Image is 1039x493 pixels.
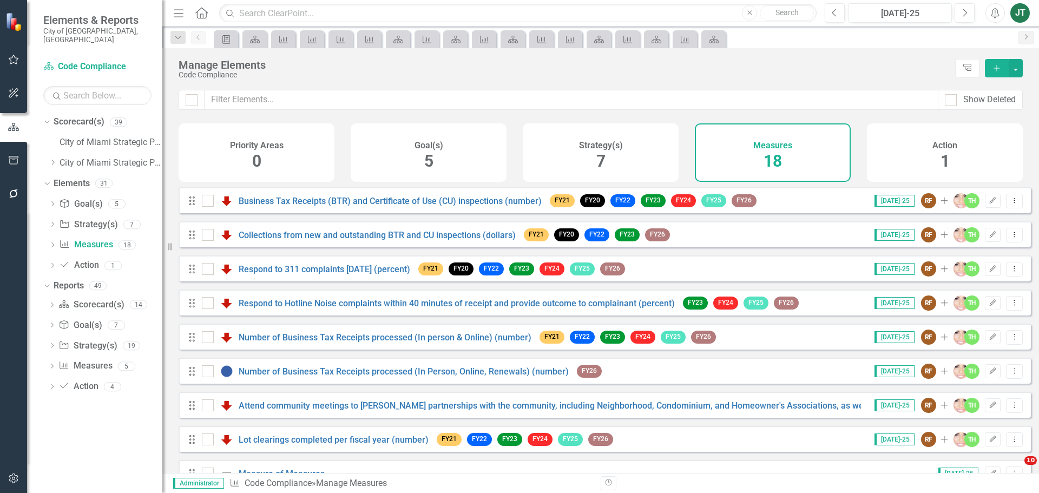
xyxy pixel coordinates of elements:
[938,468,978,479] span: [DATE]-25
[104,382,121,391] div: 4
[683,297,708,309] span: FY23
[43,14,152,27] span: Elements & Reports
[964,432,979,447] div: TH
[219,4,817,23] input: Search ClearPoint...
[54,178,90,190] a: Elements
[130,300,147,310] div: 14
[874,297,915,309] span: [DATE]-25
[220,365,233,378] img: No Information
[59,198,102,211] a: Goal(s)
[239,230,516,240] a: Collections from new and outstanding BTR and CU inspections (dollars)
[89,281,107,291] div: 49
[941,152,950,170] span: 1
[239,264,410,274] a: Respond to 311 complaints [DATE] (percent)
[596,152,606,170] span: 7
[245,478,312,488] a: Code Compliance
[600,262,625,275] span: FY26
[874,365,915,377] span: [DATE]-25
[953,364,969,379] img: Betsy Del Val
[54,280,84,292] a: Reports
[774,297,799,309] span: FY26
[509,262,534,275] span: FY23
[641,194,666,207] span: FY23
[497,433,522,445] span: FY23
[59,219,117,231] a: Strategy(s)
[43,61,152,73] a: Code Compliance
[921,227,936,242] div: RF
[220,262,233,275] img: Below Plan
[630,331,655,343] span: FY24
[874,331,915,343] span: [DATE]-25
[760,5,814,21] button: Search
[964,227,979,242] div: TH
[528,433,553,445] span: FY24
[123,341,140,350] div: 19
[570,262,595,275] span: FY25
[921,295,936,311] div: RF
[524,228,549,241] span: FY21
[108,199,126,208] div: 5
[874,229,915,241] span: [DATE]-25
[921,193,936,208] div: RF
[220,297,233,310] img: Below Plan
[60,157,162,169] a: City of Miami Strategic Plan (NEW)
[229,477,593,490] div: » Manage Measures
[953,398,969,413] img: Betsy Del Val
[220,467,233,480] img: Not Defined
[239,332,531,343] a: Number of Business Tax Receipts processed (In person & Online) (number)
[104,261,122,270] div: 1
[173,478,224,489] span: Administrator
[953,193,969,208] img: Betsy Del Val
[874,433,915,445] span: [DATE]-25
[953,432,969,447] img: Betsy Del Val
[415,141,443,150] h4: Goal(s)
[580,194,605,207] span: FY20
[479,262,504,275] span: FY22
[753,141,792,150] h4: Measures
[874,195,915,207] span: [DATE]-25
[550,194,575,207] span: FY21
[230,141,284,150] h4: Priority Areas
[540,262,564,275] span: FY24
[953,227,969,242] img: Betsy Del Val
[467,433,492,445] span: FY22
[921,261,936,277] div: RF
[964,295,979,311] div: TH
[1010,3,1030,23] div: JT
[584,228,609,241] span: FY22
[43,27,152,44] small: City of [GEOGRAPHIC_DATA], [GEOGRAPHIC_DATA]
[220,228,233,241] img: Below Plan
[239,435,429,445] a: Lot clearings completed per fiscal year (number)
[615,228,640,241] span: FY23
[437,433,462,445] span: FY21
[252,152,261,170] span: 0
[179,71,950,79] div: Code Compliance
[110,117,127,127] div: 39
[239,298,675,308] a: Respond to Hotline Noise complaints within 40 minutes of receipt and provide outcome to complaina...
[963,94,1016,106] div: Show Deleted
[54,116,104,128] a: Scorecard(s)
[58,299,124,311] a: Scorecard(s)
[964,193,979,208] div: TH
[852,7,948,20] div: [DATE]-25
[570,331,595,343] span: FY22
[220,433,233,446] img: Below Plan
[123,220,141,229] div: 7
[713,297,738,309] span: FY24
[932,141,957,150] h4: Action
[60,136,162,149] a: City of Miami Strategic Plan
[95,179,113,188] div: 31
[239,196,542,206] a: Business Tax Receipts (BTR) and Certificate of Use (CU) inspections (number)
[179,59,950,71] div: Manage Elements
[220,194,233,207] img: Below Plan
[691,331,716,343] span: FY26
[600,331,625,343] span: FY23
[558,433,583,445] span: FY25
[921,432,936,447] div: RF
[554,228,579,241] span: FY20
[744,297,768,309] span: FY25
[588,433,613,445] span: FY26
[964,261,979,277] div: TH
[874,263,915,275] span: [DATE]-25
[1024,456,1037,465] span: 10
